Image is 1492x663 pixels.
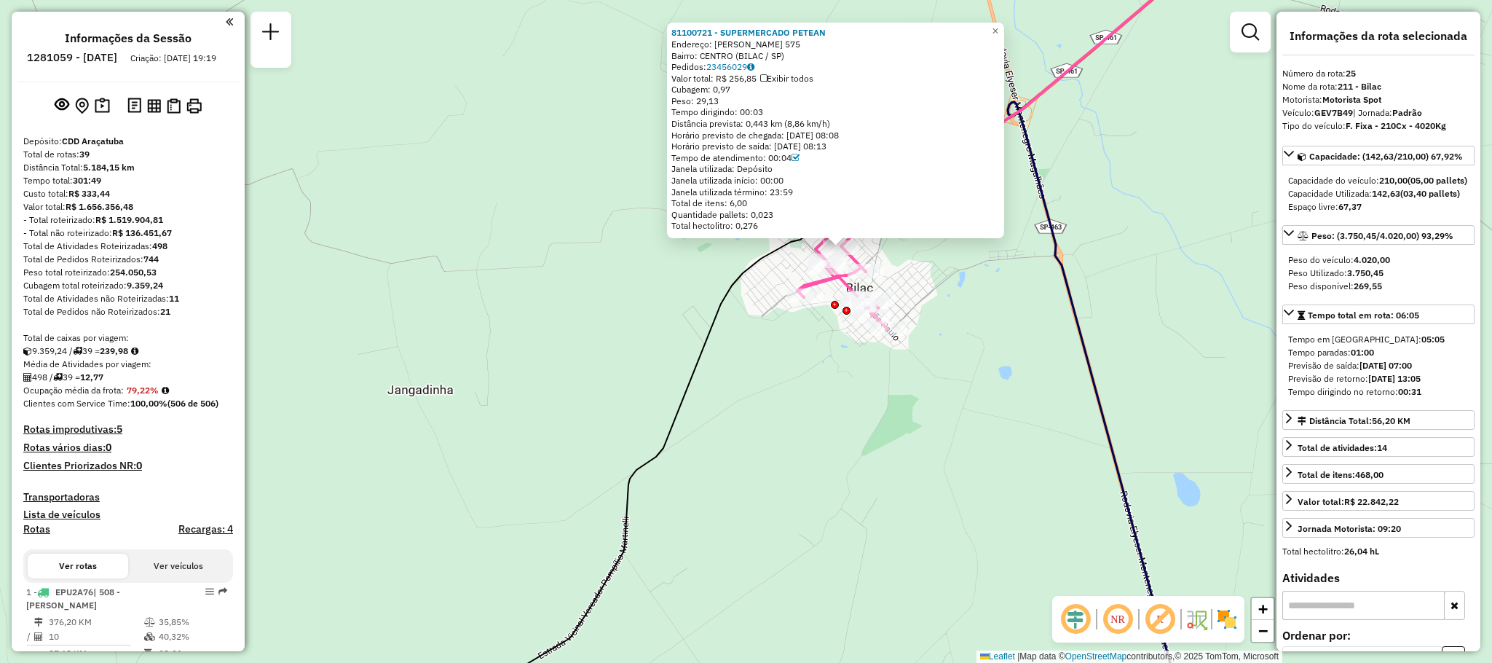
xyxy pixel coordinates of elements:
div: Espaço livre: [1288,200,1469,213]
strong: (05,00 pallets) [1408,175,1467,186]
strong: GEV7B49 [1314,107,1353,118]
a: Exibir filtros [1236,17,1265,47]
strong: 239,98 [100,345,128,356]
span: Ocultar deslocamento [1058,602,1093,637]
div: Nome da rota: [1282,80,1475,93]
a: Peso: (3.750,45/4.020,00) 93,29% [1282,225,1475,245]
div: Custo total: [23,187,233,200]
div: Total de Pedidos Roteirizados: [23,253,233,266]
div: Capacidade: (142,63/210,00) 67,92% [1282,168,1475,219]
strong: 67,37 [1338,201,1362,212]
strong: 0 [136,459,142,472]
span: | [1017,651,1019,662]
div: Total de itens: 6,00 [671,197,1000,209]
strong: Motorista Spot [1322,94,1381,105]
img: Fluxo de ruas [1185,608,1208,631]
div: Horário previsto de chegada: [DATE] 08:08 [671,130,1000,141]
div: Tempo total em rota: 06:05 [1282,327,1475,404]
div: Distância prevista: 0,443 km (8,86 km/h) [671,118,1000,130]
div: Tempo em [GEOGRAPHIC_DATA]: [1288,333,1469,346]
td: 08:01 [158,646,227,661]
div: Criação: [DATE] 19:19 [125,52,222,65]
strong: 301:49 [73,175,101,186]
strong: 744 [143,254,159,264]
div: Tempo total: [23,174,233,187]
strong: R$ 1.519.904,81 [95,214,163,225]
h6: 1281059 - [DATE] [27,51,117,64]
div: Total hectolitro: [1282,545,1475,558]
td: = [26,646,33,661]
button: Logs desbloquear sessão [125,95,144,117]
strong: 9.359,24 [127,280,163,291]
h4: Atividades [1282,571,1475,585]
i: Total de rotas [73,347,82,356]
i: Meta Caixas/viagem: 220,40 Diferença: 19,58 [131,347,138,356]
strong: 3.750,45 [1347,267,1384,278]
strong: (03,40 pallets) [1400,188,1460,199]
div: Tipo do veículo: [1282,119,1475,133]
strong: 498 [152,240,167,251]
strong: 01:00 [1351,347,1374,358]
h4: Recargas: 4 [178,523,233,535]
strong: 39 [79,149,90,160]
div: Total de Pedidos não Roteirizados: [23,305,233,318]
td: 40,32% [158,629,227,644]
i: % de utilização do peso [144,618,155,627]
strong: 211 - Bilac [1338,81,1381,92]
div: Map data © contributors,© 2025 TomTom, Microsoft [976,651,1282,663]
strong: 14 [1377,442,1387,453]
span: Peso: 29,13 [671,95,719,106]
strong: 100,00% [130,398,167,409]
strong: 0 [106,441,111,454]
a: Zoom in [1252,598,1274,620]
em: Rota exportada [218,587,227,596]
span: EPU2A76 [55,586,93,597]
strong: 00:31 [1398,386,1421,397]
td: 37,62 KM [48,646,143,661]
button: Imprimir Rotas [183,95,205,117]
div: Valor total: [23,200,233,213]
div: Total de Atividades não Roteirizadas: [23,292,233,305]
a: Valor total:R$ 22.842,22 [1282,491,1475,511]
div: Quantidade pallets: 0,023 [671,209,1000,221]
strong: R$ 333,44 [68,188,110,199]
span: Capacidade: (142,63/210,00) 67,92% [1309,151,1463,162]
td: 35,85% [158,615,227,629]
button: Visualizar relatório de Roteirização [144,95,164,115]
strong: 5.184,15 km [83,162,135,173]
strong: Padrão [1392,107,1422,118]
div: Distância Total: [23,161,233,174]
i: Observações [747,63,754,71]
div: Janela utilizada término: 23:59 [671,187,1000,198]
a: Distância Total:56,20 KM [1282,410,1475,430]
a: Capacidade: (142,63/210,00) 67,92% [1282,146,1475,165]
div: - Total não roteirizado: [23,227,233,240]
strong: 254.050,53 [110,267,157,278]
button: Visualizar Romaneio [164,95,183,117]
span: × [992,25,998,37]
h4: Clientes Priorizados NR: [23,460,233,472]
td: 10 [48,629,143,644]
td: / [26,629,33,644]
div: Tempo dirigindo: 00:03 [671,106,1000,118]
div: Capacidade do veículo: [1288,174,1469,187]
span: 1 - [26,586,120,611]
strong: 269,55 [1354,280,1382,291]
div: Peso Utilizado: [1288,267,1469,280]
h4: Lista de veículos [23,509,233,521]
h4: Informações da Sessão [65,31,192,45]
strong: 5 [117,423,122,436]
a: Rotas [23,523,50,535]
span: Peso do veículo: [1288,254,1390,265]
h4: Rotas vários dias: [23,442,233,454]
button: Centralizar mapa no depósito ou ponto de apoio [72,95,92,117]
span: Cubagem: 0,97 [671,84,730,95]
div: Capacidade Utilizada: [1288,187,1469,200]
div: Horário previsto de saída: [DATE] 08:13 [671,141,1000,152]
a: Tempo total em rota: 06:05 [1282,305,1475,324]
strong: R$ 22.842,22 [1344,496,1399,507]
span: Exibir todos [760,73,813,84]
a: Clique aqui para minimizar o painel [226,13,233,30]
img: Exibir/Ocultar setores [1215,608,1239,631]
strong: F. Fixa - 210Cx - 4020Kg [1346,120,1446,131]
